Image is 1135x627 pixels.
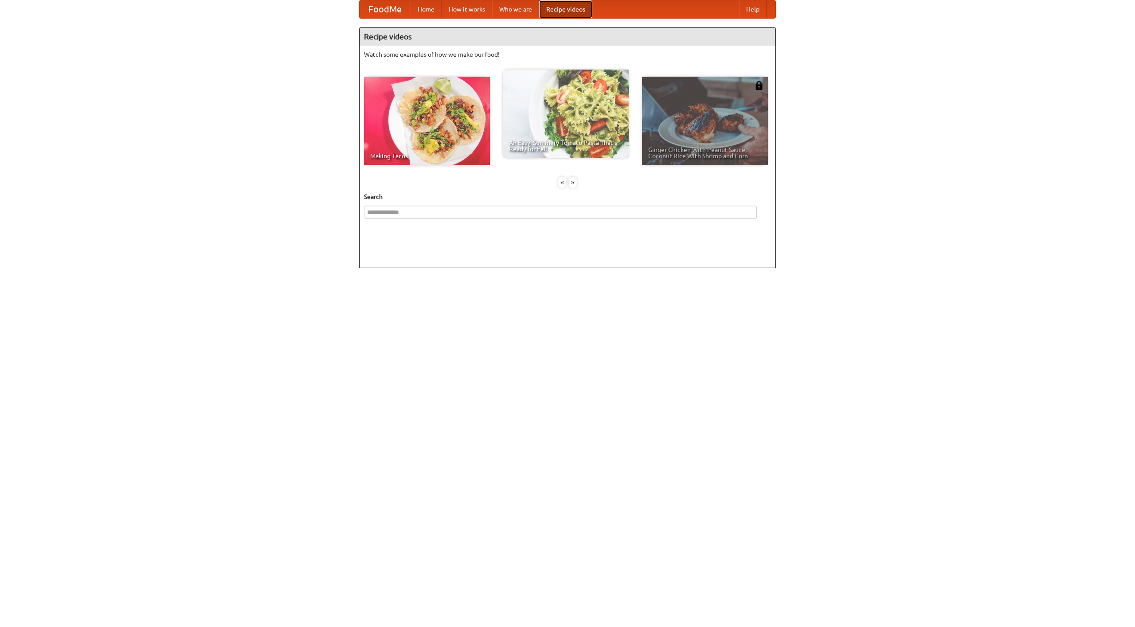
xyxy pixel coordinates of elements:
p: Watch some examples of how we make our food! [364,50,771,59]
a: Who we are [492,0,539,18]
a: Recipe videos [539,0,592,18]
div: « [558,177,566,188]
img: 483408.png [755,81,763,90]
h5: Search [364,192,771,201]
span: An Easy, Summery Tomato Pasta That's Ready for Fall [509,140,622,152]
a: Making Tacos [364,77,490,165]
a: FoodMe [360,0,411,18]
a: Home [411,0,442,18]
h4: Recipe videos [360,28,775,46]
a: Help [739,0,767,18]
div: » [569,177,577,188]
a: How it works [442,0,492,18]
span: Making Tacos [370,153,484,159]
a: An Easy, Summery Tomato Pasta That's Ready for Fall [503,70,629,158]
